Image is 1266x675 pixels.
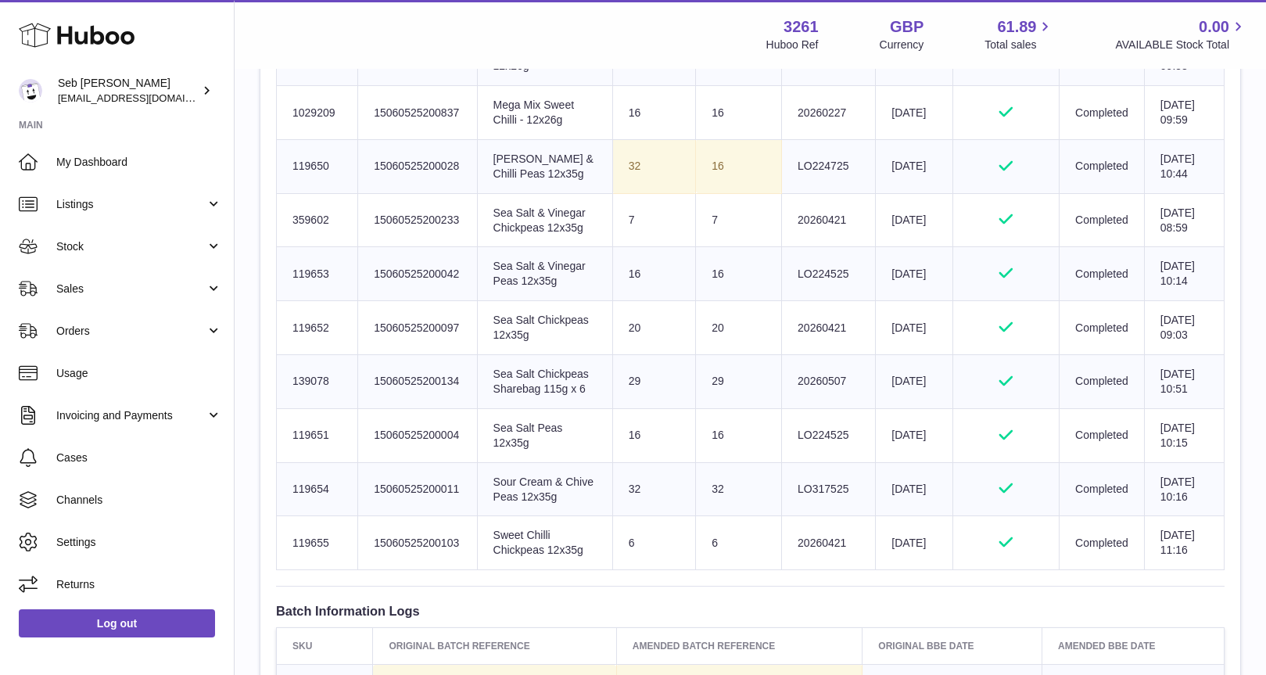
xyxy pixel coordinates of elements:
td: [DATE] [876,139,953,193]
td: 7 [612,193,695,247]
td: 32 [612,462,695,516]
td: [DATE] [876,193,953,247]
td: 6 [696,516,782,570]
td: [DATE] [876,86,953,140]
div: Currency [880,38,924,52]
td: 20260421 [782,516,876,570]
td: 15060525200837 [358,86,477,140]
td: 15060525200004 [358,408,477,462]
td: Completed [1060,516,1145,570]
td: LO317525 [782,462,876,516]
td: 119650 [277,139,358,193]
td: Sea Salt Chickpeas 12x35g [477,301,612,355]
td: [DATE] 09:03 [1144,301,1224,355]
span: Channels [56,493,222,508]
td: 16 [696,247,782,301]
td: Completed [1060,193,1145,247]
td: 119655 [277,516,358,570]
td: 20260507 [782,355,876,409]
span: [EMAIL_ADDRESS][DOMAIN_NAME] [58,92,230,104]
td: 15060525200042 [358,247,477,301]
td: Completed [1060,301,1145,355]
td: 119652 [277,301,358,355]
td: 32 [612,139,695,193]
td: Completed [1060,408,1145,462]
td: Completed [1060,139,1145,193]
img: ecom@bravefoods.co.uk [19,79,42,102]
td: [DATE] [876,301,953,355]
div: Huboo Ref [766,38,819,52]
td: 119653 [277,247,358,301]
td: [DATE] 09:59 [1144,86,1224,140]
a: 61.89 Total sales [984,16,1054,52]
td: Sour Cream & Chive Peas 12x35g [477,462,612,516]
th: SKU [277,628,373,665]
th: Original BBE Date [863,628,1042,665]
th: Amended Batch Reference [616,628,863,665]
div: Seb [PERSON_NAME] [58,76,199,106]
td: 359602 [277,193,358,247]
td: Completed [1060,86,1145,140]
td: [DATE] 10:14 [1144,247,1224,301]
td: [DATE] 10:16 [1144,462,1224,516]
a: 0.00 AVAILABLE Stock Total [1115,16,1247,52]
td: LO224525 [782,247,876,301]
td: 16 [696,139,782,193]
td: [DATE] 10:15 [1144,408,1224,462]
span: Listings [56,197,206,212]
td: 29 [612,355,695,409]
span: Stock [56,239,206,254]
td: [DATE] [876,516,953,570]
td: [DATE] 10:51 [1144,355,1224,409]
td: [DATE] 11:16 [1144,516,1224,570]
td: Completed [1060,247,1145,301]
span: 61.89 [997,16,1036,38]
td: 15060525200134 [358,355,477,409]
td: 6 [612,516,695,570]
span: Cases [56,451,222,465]
td: 15060525200103 [358,516,477,570]
span: Invoicing and Payments [56,408,206,423]
span: Sales [56,282,206,296]
td: 16 [612,408,695,462]
td: [DATE] [876,408,953,462]
strong: GBP [890,16,923,38]
td: 20 [612,301,695,355]
td: 16 [612,247,695,301]
td: 20260227 [782,86,876,140]
td: [PERSON_NAME] & Chilli Peas 12x35g [477,139,612,193]
td: [DATE] [876,355,953,409]
td: 119651 [277,408,358,462]
td: Sea Salt & Vinegar Chickpeas 12x35g [477,193,612,247]
td: Sea Salt Peas 12x35g [477,408,612,462]
td: Completed [1060,462,1145,516]
th: Amended BBE Date [1042,628,1225,665]
span: AVAILABLE Stock Total [1115,38,1247,52]
td: [DATE] 10:44 [1144,139,1224,193]
td: Mega Mix Sweet Chilli - 12x26g [477,86,612,140]
span: Orders [56,324,206,339]
td: LO224525 [782,408,876,462]
td: 16 [696,408,782,462]
td: 15060525200097 [358,301,477,355]
td: 15060525200233 [358,193,477,247]
td: 20260421 [782,193,876,247]
td: 15060525200028 [358,139,477,193]
span: Usage [56,366,222,381]
span: Settings [56,535,222,550]
strong: 3261 [784,16,819,38]
td: Completed [1060,355,1145,409]
span: My Dashboard [56,155,222,170]
td: 139078 [277,355,358,409]
td: 1029209 [277,86,358,140]
td: 20 [696,301,782,355]
td: 32 [696,462,782,516]
td: 20260421 [782,301,876,355]
td: Sweet Chilli Chickpeas 12x35g [477,516,612,570]
td: 29 [696,355,782,409]
span: Returns [56,577,222,592]
td: [DATE] [876,247,953,301]
td: 119654 [277,462,358,516]
td: Sea Salt & Vinegar Peas 12x35g [477,247,612,301]
td: [DATE] [876,462,953,516]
